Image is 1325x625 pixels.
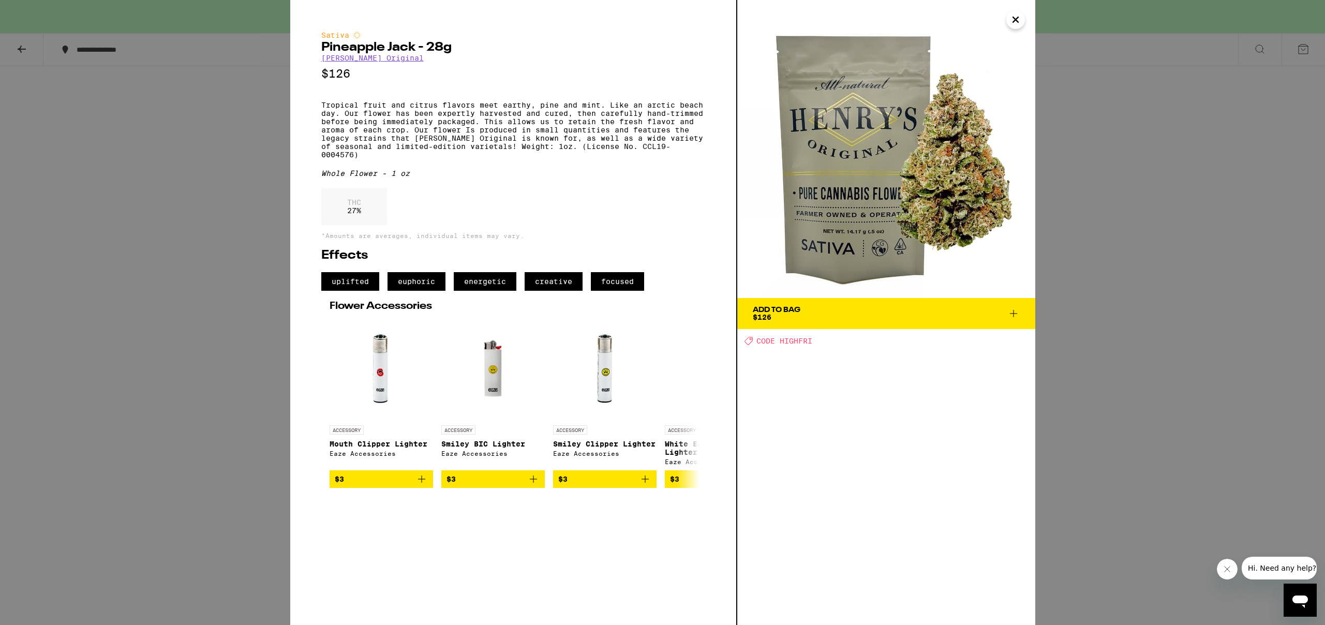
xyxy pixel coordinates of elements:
p: *Amounts are averages, individual items may vary. [321,232,705,239]
iframe: Message from company [1242,557,1317,579]
span: euphoric [388,272,445,291]
a: Open page for Smiley Clipper Lighter from Eaze Accessories [553,317,657,470]
p: ACCESSORY [330,425,364,435]
span: $3 [670,475,679,483]
a: Open page for Mouth Clipper Lighter from Eaze Accessories [330,317,433,470]
p: Mouth Clipper Lighter [330,440,433,448]
img: Eaze Accessories - Mouth Clipper Lighter [330,317,433,420]
p: Tropical fruit and citrus flavors meet earthy, pine and mint. Like an arctic beach day. Our flowe... [321,101,705,159]
span: energetic [454,272,516,291]
h2: Effects [321,249,705,262]
button: Add to bag [330,470,433,488]
h2: Pineapple Jack - 28g [321,41,705,54]
div: Eaze Accessories [553,450,657,457]
span: $126 [753,313,771,321]
p: $126 [321,67,705,80]
h2: Flower Accessories [330,301,697,311]
p: ACCESSORY [553,425,587,435]
div: Add To Bag [753,306,800,314]
p: THC [347,198,361,206]
span: $3 [335,475,344,483]
button: Add to bag [665,470,768,488]
iframe: Close message [1217,559,1238,579]
button: Add to bag [553,470,657,488]
p: Smiley Clipper Lighter [553,440,657,448]
a: [PERSON_NAME] Original [321,54,424,62]
p: White Eaze Clipper Lighter [665,440,768,456]
img: sativaColor.svg [353,31,361,39]
p: Smiley BIC Lighter [441,440,545,448]
a: Open page for Smiley BIC Lighter from Eaze Accessories [441,317,545,470]
button: Add To Bag$126 [737,298,1035,329]
span: focused [591,272,644,291]
div: Whole Flower - 1 oz [321,169,705,177]
span: CODE HIGHFRI [756,337,812,345]
div: Sativa [321,31,705,39]
span: creative [525,272,583,291]
p: ACCESSORY [665,425,699,435]
a: Open page for White Eaze Clipper Lighter from Eaze Accessories [665,317,768,470]
div: Eaze Accessories [330,450,433,457]
p: ACCESSORY [441,425,475,435]
button: Close [1006,10,1025,29]
button: Add to bag [441,470,545,488]
img: Eaze Accessories - Smiley BIC Lighter [453,317,533,420]
div: Eaze Accessories [665,458,768,465]
div: 27 % [321,188,387,225]
span: $3 [446,475,456,483]
img: Eaze Accessories - White Eaze Clipper Lighter [665,317,768,420]
span: $3 [558,475,568,483]
iframe: Button to launch messaging window [1284,584,1317,617]
img: Eaze Accessories - Smiley Clipper Lighter [553,317,657,420]
span: uplifted [321,272,379,291]
div: Eaze Accessories [441,450,545,457]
